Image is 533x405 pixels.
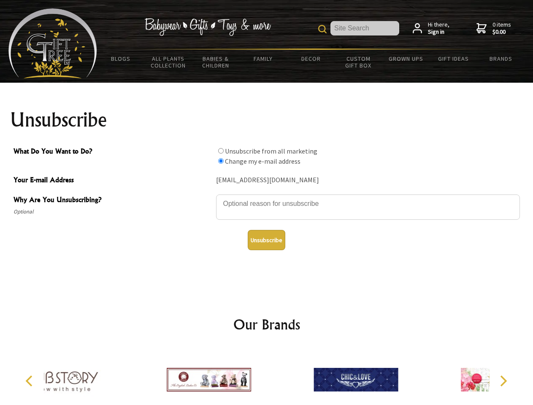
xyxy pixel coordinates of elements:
[14,175,212,187] span: Your E-mail Address
[192,50,240,74] a: Babies & Children
[494,372,512,390] button: Next
[218,158,224,164] input: What Do You Want to Do?
[8,8,97,78] img: Babyware - Gifts - Toys and more...
[287,50,335,67] a: Decor
[17,314,517,335] h2: Our Brands
[218,148,224,154] input: What Do You Want to Do?
[240,50,287,67] a: Family
[21,372,40,390] button: Previous
[413,21,449,36] a: Hi there,Sign in
[318,25,327,33] img: product search
[216,174,520,187] div: [EMAIL_ADDRESS][DOMAIN_NAME]
[430,50,477,67] a: Gift Ideas
[14,194,212,207] span: Why Are You Unsubscribing?
[216,194,520,220] textarea: Why Are You Unsubscribing?
[97,50,145,67] a: BLOGS
[14,146,212,158] span: What Do You Want to Do?
[492,28,511,36] strong: $0.00
[492,21,511,36] span: 0 items
[428,21,449,36] span: Hi there,
[14,207,212,217] span: Optional
[10,110,523,130] h1: Unsubscribe
[335,50,382,74] a: Custom Gift Box
[477,50,525,67] a: Brands
[382,50,430,67] a: Grown Ups
[248,230,285,250] button: Unsubscribe
[428,28,449,36] strong: Sign in
[225,147,317,155] label: Unsubscribe from all marketing
[225,157,300,165] label: Change my e-mail address
[476,21,511,36] a: 0 items$0.00
[144,18,271,36] img: Babywear - Gifts - Toys & more
[330,21,399,35] input: Site Search
[145,50,192,74] a: All Plants Collection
